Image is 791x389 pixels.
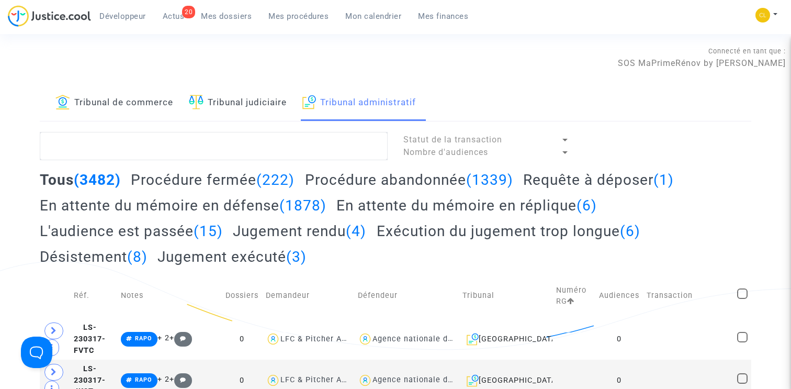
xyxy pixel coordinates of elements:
[337,8,410,24] a: Mon calendrier
[462,374,549,387] div: [GEOGRAPHIC_DATA]
[653,171,674,188] span: (1)
[279,197,326,214] span: (1878)
[595,318,643,360] td: 0
[336,196,597,215] h2: En attente du mémoire en réplique
[358,331,373,347] img: icon-user.svg
[620,223,640,240] span: (6)
[268,12,329,21] span: Mes procédures
[222,273,262,318] td: Dossiers
[222,318,262,360] td: 0
[135,335,152,342] span: RAPO
[552,273,595,318] td: Numéro RG
[260,8,337,24] a: Mes procédures
[117,273,222,318] td: Notes
[135,376,152,383] span: RAPO
[262,273,354,318] td: Demandeur
[358,373,373,388] img: icon-user.svg
[354,273,459,318] td: Défendeur
[40,171,121,189] h2: Tous
[755,8,770,23] img: f0b917ab549025eb3af43f3c4438ad5d
[233,222,366,240] h2: Jugement rendu
[462,333,549,346] div: [GEOGRAPHIC_DATA]
[372,375,488,384] div: Agence nationale de l'habitat
[127,248,148,265] span: (8)
[189,85,287,121] a: Tribunal judiciaire
[372,335,488,343] div: Agence nationale de l'habitat
[266,331,281,347] img: icon-user.svg
[467,374,479,387] img: icon-archive.svg
[302,95,317,109] img: icon-archive.svg
[410,8,477,24] a: Mes finances
[346,223,366,240] span: (4)
[74,171,121,188] span: (3482)
[305,171,513,189] h2: Procédure abandonnée
[55,95,70,109] img: icon-banque.svg
[21,337,52,368] iframe: Help Scout Beacon - Open
[55,85,173,121] a: Tribunal de commerce
[189,95,204,109] img: icon-faciliter-sm.svg
[595,273,643,318] td: Audiences
[643,273,733,318] td: Transaction
[8,5,91,27] img: jc-logo.svg
[266,373,281,388] img: icon-user.svg
[194,223,223,240] span: (15)
[459,273,552,318] td: Tribunal
[169,334,192,342] span: +
[577,197,597,214] span: (6)
[286,248,307,265] span: (3)
[523,171,674,189] h2: Requête à déposer
[466,171,513,188] span: (1339)
[201,12,252,21] span: Mes dossiers
[169,375,192,384] span: +
[403,135,502,145] span: Statut de la transaction
[131,171,295,189] h2: Procédure fermée
[708,47,786,55] span: Connecté en tant que :
[467,333,479,346] img: icon-archive.svg
[193,8,260,24] a: Mes dossiers
[40,196,326,215] h2: En attente du mémoire en défense
[163,12,185,21] span: Actus
[377,222,640,240] h2: Exécution du jugement trop longue
[40,222,223,240] h2: L'audience est passée
[403,147,488,157] span: Nombre d'audiences
[40,248,148,266] h2: Désistement
[182,6,195,18] div: 20
[91,8,154,24] a: Développeur
[157,248,307,266] h2: Jugement exécuté
[280,375,363,384] div: LFC & Pitcher Avocat
[280,335,363,343] div: LFC & Pitcher Avocat
[157,375,169,384] span: + 2
[99,12,146,21] span: Développeur
[302,85,416,121] a: Tribunal administratif
[418,12,468,21] span: Mes finances
[256,171,295,188] span: (222)
[154,8,193,24] a: 20Actus
[70,273,117,318] td: Réf.
[74,323,106,354] span: LS-230317-FVTC
[345,12,401,21] span: Mon calendrier
[157,334,169,342] span: + 2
